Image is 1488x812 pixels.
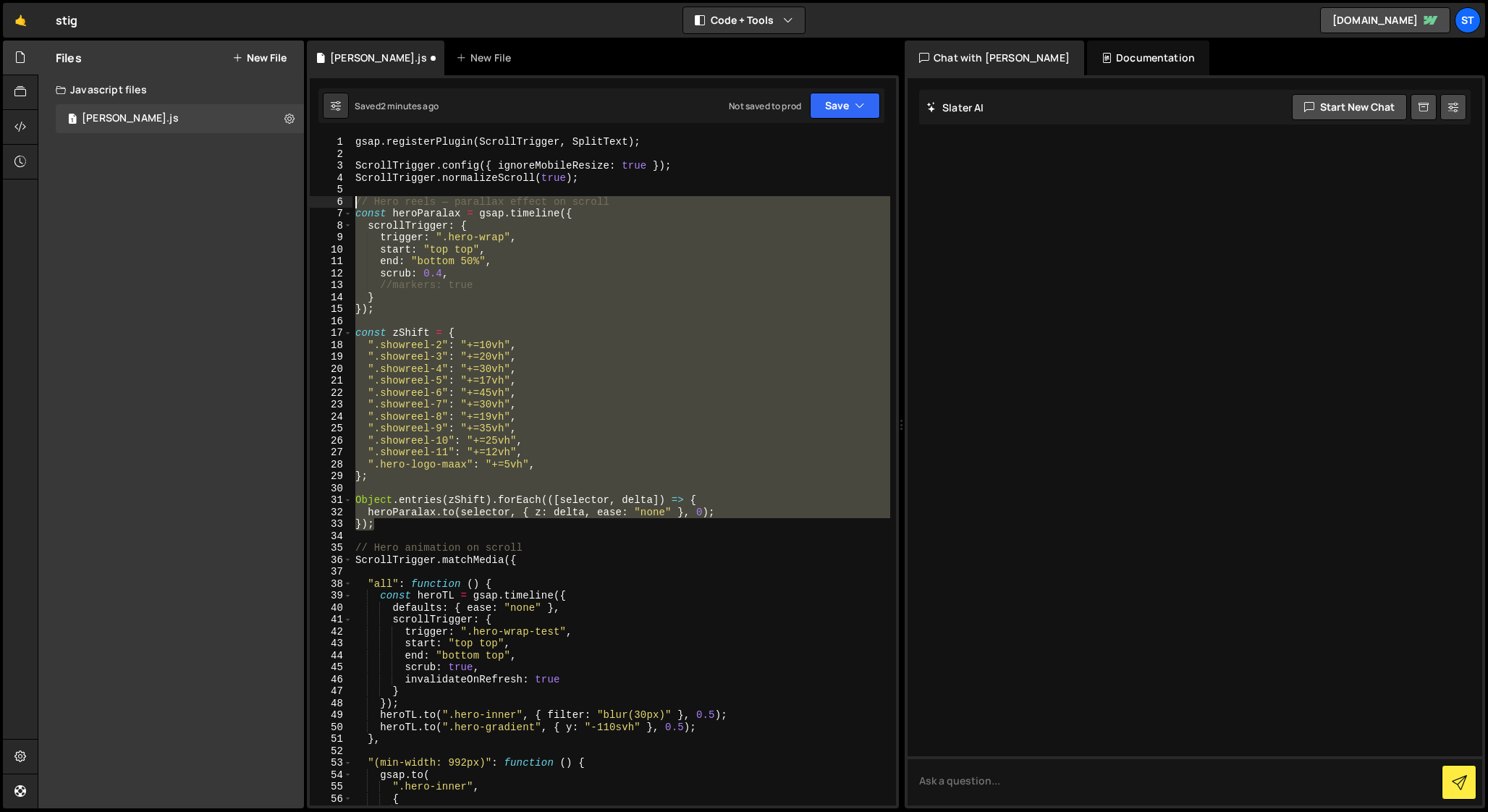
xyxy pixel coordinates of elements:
[310,494,352,507] div: 31
[310,279,352,292] div: 13
[310,136,352,148] div: 1
[729,100,801,112] div: Not saved to prod
[310,339,352,352] div: 18
[310,578,352,591] div: 38
[355,100,439,112] div: Saved
[310,685,352,698] div: 47
[905,41,1084,75] div: Chat with [PERSON_NAME]
[310,470,352,483] div: 29
[310,351,352,363] div: 19
[232,52,287,64] button: New File
[1292,94,1407,120] button: Start new chat
[310,602,352,614] div: 40
[456,51,517,65] div: New File
[310,483,352,495] div: 30
[310,626,352,638] div: 42
[310,327,352,339] div: 17
[310,507,352,519] div: 32
[310,530,352,543] div: 34
[310,435,352,447] div: 26
[56,50,82,66] h2: Files
[310,661,352,674] div: 45
[310,793,352,805] div: 56
[310,148,352,161] div: 2
[310,674,352,686] div: 46
[926,101,984,114] h2: Slater AI
[310,292,352,304] div: 14
[310,363,352,376] div: 20
[381,100,439,112] div: 2 minutes ago
[310,518,352,530] div: 33
[56,104,304,133] div: 16026/42920.js
[310,184,352,196] div: 5
[310,542,352,554] div: 35
[310,459,352,471] div: 28
[310,781,352,793] div: 55
[310,375,352,387] div: 21
[310,590,352,602] div: 39
[310,638,352,650] div: 43
[310,614,352,626] div: 41
[310,208,352,220] div: 7
[310,757,352,769] div: 53
[56,12,78,29] div: stig
[310,745,352,758] div: 52
[310,172,352,185] div: 4
[310,709,352,722] div: 49
[310,650,352,662] div: 44
[310,160,352,172] div: 3
[310,232,352,244] div: 9
[310,399,352,411] div: 23
[38,75,304,104] div: Javascript files
[1087,41,1209,75] div: Documentation
[310,244,352,256] div: 10
[310,255,352,268] div: 11
[310,316,352,328] div: 16
[683,7,805,33] button: Code + Tools
[1320,7,1450,33] a: [DOMAIN_NAME]
[310,303,352,316] div: 15
[310,554,352,567] div: 36
[310,423,352,435] div: 25
[310,387,352,399] div: 22
[810,93,880,119] button: Save
[68,114,77,126] span: 1
[310,447,352,459] div: 27
[310,698,352,710] div: 48
[3,3,38,38] a: 🤙
[310,268,352,280] div: 12
[1455,7,1481,33] a: St
[330,51,427,65] div: [PERSON_NAME].js
[310,220,352,232] div: 8
[310,196,352,208] div: 6
[82,112,179,125] div: [PERSON_NAME].js
[310,411,352,423] div: 24
[310,566,352,578] div: 37
[310,769,352,782] div: 54
[310,733,352,745] div: 51
[310,722,352,734] div: 50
